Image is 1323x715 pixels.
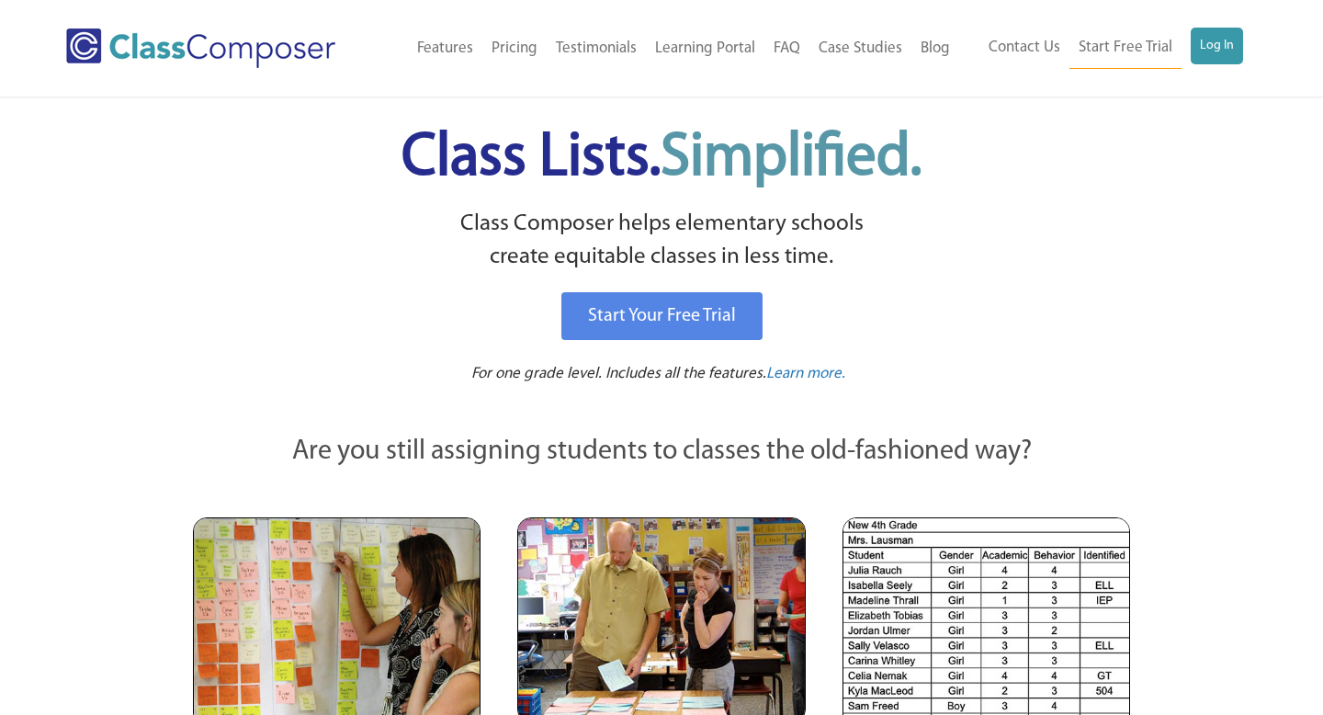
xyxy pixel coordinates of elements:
[401,129,922,188] span: Class Lists.
[766,363,845,386] a: Learn more.
[979,28,1069,68] a: Contact Us
[66,28,335,68] img: Class Composer
[193,432,1130,472] p: Are you still assigning students to classes the old-fashioned way?
[661,129,922,188] span: Simplified.
[911,28,959,69] a: Blog
[809,28,911,69] a: Case Studies
[482,28,547,69] a: Pricing
[588,307,736,325] span: Start Your Free Trial
[471,366,766,381] span: For one grade level. Includes all the features.
[646,28,764,69] a: Learning Portal
[1191,28,1243,64] a: Log In
[764,28,809,69] a: FAQ
[766,366,845,381] span: Learn more.
[547,28,646,69] a: Testimonials
[190,208,1133,275] p: Class Composer helps elementary schools create equitable classes in less time.
[408,28,482,69] a: Features
[1069,28,1182,69] a: Start Free Trial
[561,292,763,340] a: Start Your Free Trial
[378,28,959,69] nav: Header Menu
[959,28,1243,69] nav: Header Menu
